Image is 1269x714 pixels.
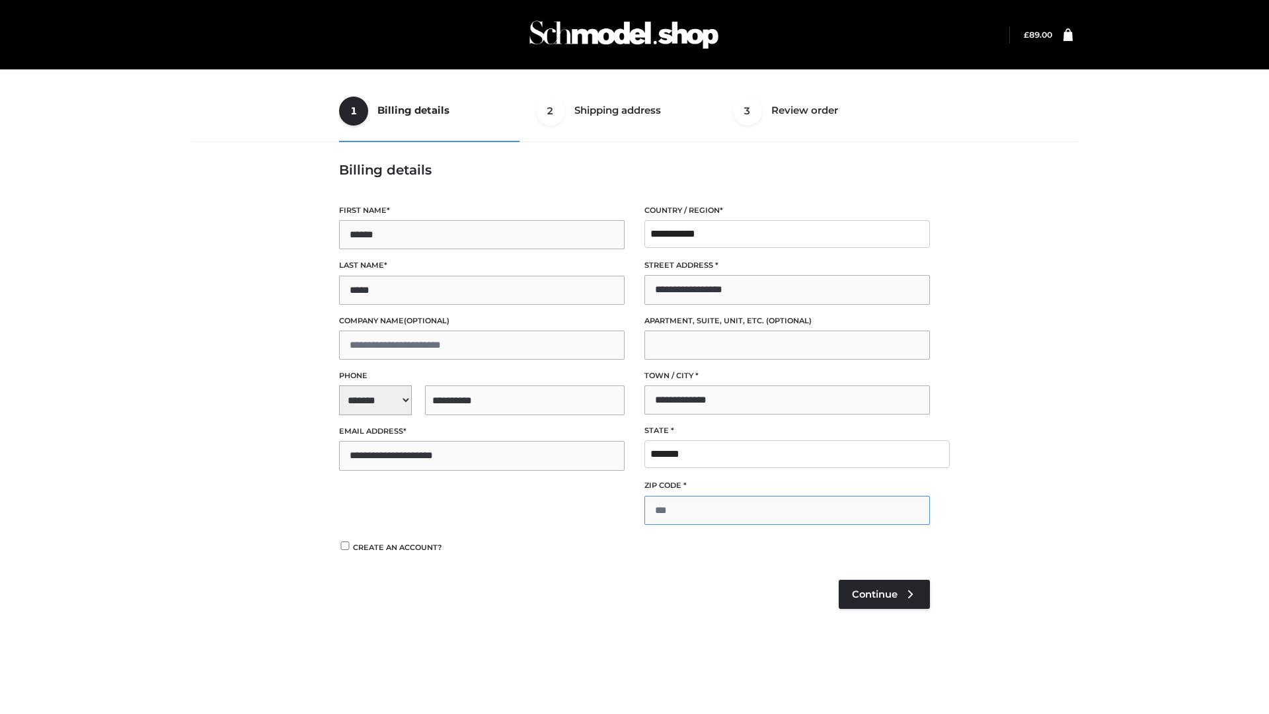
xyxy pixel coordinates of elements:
label: Country / Region [644,204,930,217]
label: Street address [644,259,930,272]
bdi: 89.00 [1024,30,1052,40]
label: Last name [339,259,625,272]
span: (optional) [766,316,812,325]
a: £89.00 [1024,30,1052,40]
span: (optional) [404,316,449,325]
span: Create an account? [353,543,442,552]
label: ZIP Code [644,479,930,492]
label: Phone [339,370,625,382]
a: Continue [839,580,930,609]
label: Company name [339,315,625,327]
h3: Billing details [339,162,930,178]
span: £ [1024,30,1029,40]
img: Schmodel Admin 964 [525,9,723,61]
label: First name [339,204,625,217]
label: State [644,424,930,437]
input: Create an account? [339,541,351,550]
label: Town / City [644,370,930,382]
span: Continue [852,588,898,600]
label: Email address [339,425,625,438]
label: Apartment, suite, unit, etc. [644,315,930,327]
